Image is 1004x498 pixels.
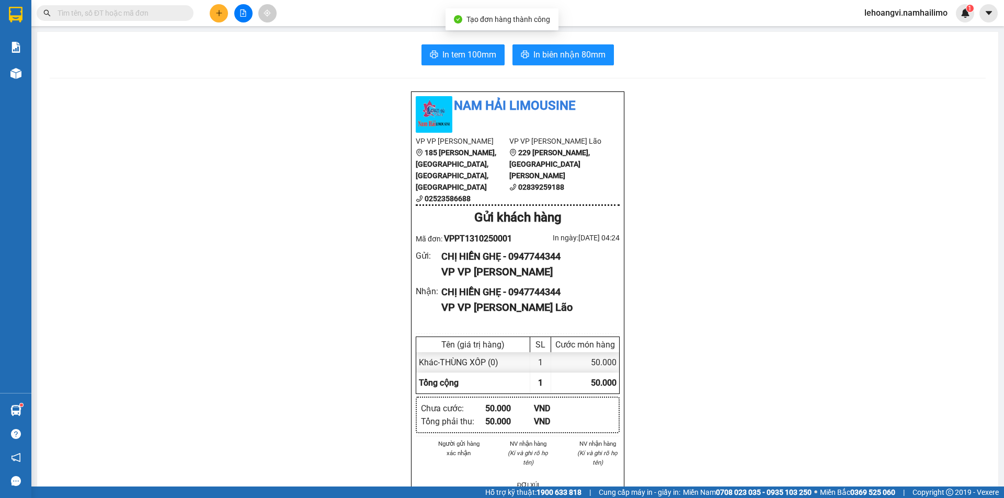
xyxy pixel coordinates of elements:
[416,195,423,202] span: phone
[984,8,994,18] span: caret-down
[968,5,972,12] span: 1
[10,42,21,53] img: solution-icon
[856,6,956,19] span: lehoangvi.namhailimo
[416,249,441,262] div: Gửi :
[10,405,21,416] img: warehouse-icon
[454,15,462,24] span: check-circle
[239,9,247,17] span: file-add
[485,487,581,498] span: Hỗ trợ kỹ thuật:
[485,402,534,415] div: 50.000
[11,429,21,439] span: question-circle
[210,4,228,22] button: plus
[577,449,618,466] i: (Kí và ghi rõ họ tên)
[589,487,591,498] span: |
[521,50,529,60] span: printer
[416,96,452,133] img: logo.jpg
[20,403,23,407] sup: 1
[421,402,485,415] div: Chưa cước :
[551,352,619,373] div: 50.000
[599,487,680,498] span: Cung cấp máy in - giấy in:
[530,352,551,373] div: 1
[416,148,496,191] b: 185 [PERSON_NAME], [GEOGRAPHIC_DATA], [GEOGRAPHIC_DATA], [GEOGRAPHIC_DATA]
[466,15,550,24] span: Tạo đơn hàng thành công
[416,96,620,116] li: Nam Hải Limousine
[716,488,812,496] strong: 0708 023 035 - 0935 103 250
[11,476,21,486] span: message
[444,234,512,244] span: VPPT1310250001
[538,378,543,388] span: 1
[441,249,611,264] div: CHỊ HIỀN GHẸ - 0947744344
[416,285,441,298] div: Nhận :
[683,487,812,498] span: Miền Nam
[416,208,620,228] div: Gửi khách hàng
[903,487,905,498] span: |
[430,50,438,60] span: printer
[10,68,21,79] img: warehouse-icon
[533,48,606,61] span: In biên nhận 80mm
[820,487,895,498] span: Miền Bắc
[421,44,505,65] button: printerIn tem 100mm
[441,285,611,299] div: CHỊ HIỀN GHẸ - 0947744344
[441,299,611,316] div: VP VP [PERSON_NAME] Lão
[506,480,551,490] li: ĐỢI XÚI
[215,9,223,17] span: plus
[575,439,620,448] li: NV nhận hàng
[533,340,548,350] div: SL
[419,340,527,350] div: Tên (giá trị hàng)
[554,340,617,350] div: Cước món hàng
[419,378,459,388] span: Tổng cộng
[850,488,895,496] strong: 0369 525 060
[509,135,603,147] li: VP VP [PERSON_NAME] Lão
[258,4,277,22] button: aim
[416,149,423,156] span: environment
[506,439,551,448] li: NV nhận hàng
[509,183,517,191] span: phone
[509,149,517,156] span: environment
[509,148,590,180] b: 229 [PERSON_NAME], [GEOGRAPHIC_DATA][PERSON_NAME]
[508,449,548,466] i: (Kí và ghi rõ họ tên)
[43,9,51,17] span: search
[961,8,970,18] img: icon-new-feature
[814,490,817,494] span: ⚪️
[234,4,253,22] button: file-add
[58,7,181,19] input: Tìm tên, số ĐT hoặc mã đơn
[534,402,583,415] div: VND
[485,415,534,428] div: 50.000
[264,9,271,17] span: aim
[441,264,611,280] div: VP VP [PERSON_NAME]
[437,439,481,458] li: Người gửi hàng xác nhận
[946,489,953,496] span: copyright
[425,194,471,203] b: 02523586688
[11,453,21,462] span: notification
[591,378,617,388] span: 50.000
[979,4,998,22] button: caret-down
[419,357,498,367] span: Khác - THÙNG XỐP (0)
[442,48,496,61] span: In tem 100mm
[421,415,485,428] div: Tổng phải thu :
[534,415,583,428] div: VND
[416,232,518,245] div: Mã đơn:
[512,44,614,65] button: printerIn biên nhận 80mm
[416,135,509,147] li: VP VP [PERSON_NAME]
[537,488,581,496] strong: 1900 633 818
[518,183,564,191] b: 02839259188
[518,232,620,244] div: In ngày: [DATE] 04:24
[9,7,22,22] img: logo-vxr
[966,5,974,12] sup: 1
